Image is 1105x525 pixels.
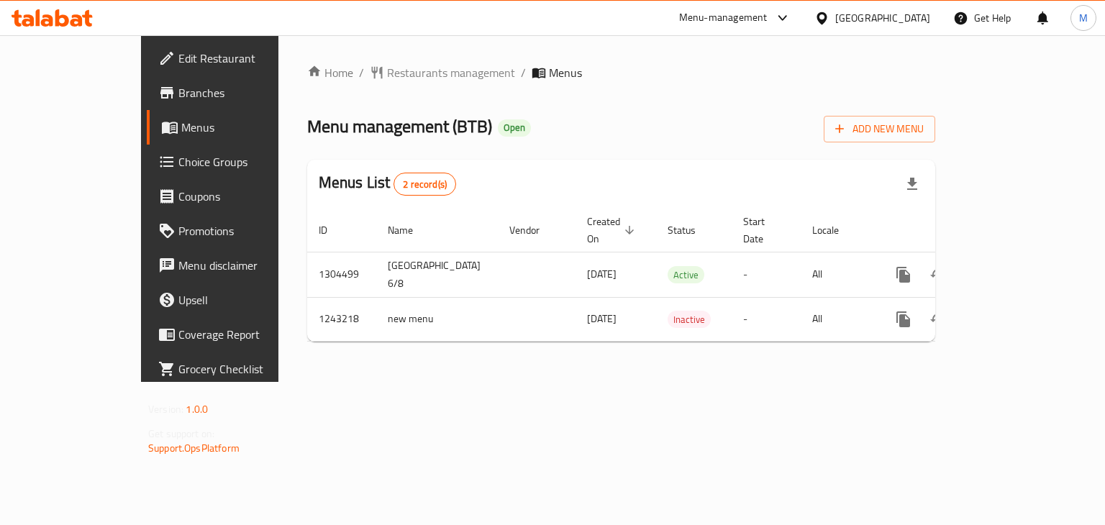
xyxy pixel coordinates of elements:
a: Upsell [147,283,326,317]
th: Actions [875,209,1036,252]
button: Change Status [921,302,955,337]
table: enhanced table [307,209,1036,342]
span: Version: [148,400,183,419]
span: Menus [181,119,314,136]
td: - [732,252,801,297]
span: Vendor [509,222,558,239]
span: Menu management ( BTB ) [307,110,492,142]
button: Add New Menu [824,116,935,142]
span: Choice Groups [178,153,314,170]
a: Home [307,64,353,81]
span: Restaurants management [387,64,515,81]
td: All [801,297,875,341]
span: Start Date [743,213,783,247]
span: Status [668,222,714,239]
a: Coupons [147,179,326,214]
span: Branches [178,84,314,101]
li: / [359,64,364,81]
div: Active [668,266,704,283]
span: Coupons [178,188,314,205]
td: 1243218 [307,297,376,341]
a: Support.OpsPlatform [148,439,240,457]
span: Promotions [178,222,314,239]
span: Inactive [668,311,711,328]
div: Total records count [394,173,456,196]
td: All [801,252,875,297]
td: [GEOGRAPHIC_DATA] 6/8 [376,252,498,297]
span: Menus [549,64,582,81]
span: ID [319,222,346,239]
span: Grocery Checklist [178,360,314,378]
span: Get support on: [148,424,214,443]
span: Created On [587,213,639,247]
a: Grocery Checklist [147,352,326,386]
li: / [521,64,526,81]
span: Active [668,267,704,283]
span: Locale [812,222,858,239]
span: 2 record(s) [394,178,455,191]
span: Menu disclaimer [178,257,314,274]
a: Branches [147,76,326,110]
h2: Menus List [319,172,456,196]
a: Edit Restaurant [147,41,326,76]
a: Choice Groups [147,145,326,179]
button: more [886,257,921,292]
td: 1304499 [307,252,376,297]
a: Restaurants management [370,64,515,81]
nav: breadcrumb [307,64,935,81]
a: Menus [147,110,326,145]
span: Open [498,122,531,134]
span: [DATE] [587,265,617,283]
a: Menu disclaimer [147,248,326,283]
div: Export file [895,167,929,201]
span: Coverage Report [178,326,314,343]
a: Promotions [147,214,326,248]
span: [DATE] [587,309,617,328]
td: - [732,297,801,341]
span: Name [388,222,432,239]
div: Menu-management [679,9,768,27]
span: Edit Restaurant [178,50,314,67]
button: Change Status [921,257,955,292]
button: more [886,302,921,337]
span: M [1079,10,1088,26]
div: Inactive [668,311,711,328]
span: Upsell [178,291,314,309]
td: new menu [376,297,498,341]
div: Open [498,119,531,137]
a: Coverage Report [147,317,326,352]
div: [GEOGRAPHIC_DATA] [835,10,930,26]
span: 1.0.0 [186,400,208,419]
span: Add New Menu [835,120,924,138]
